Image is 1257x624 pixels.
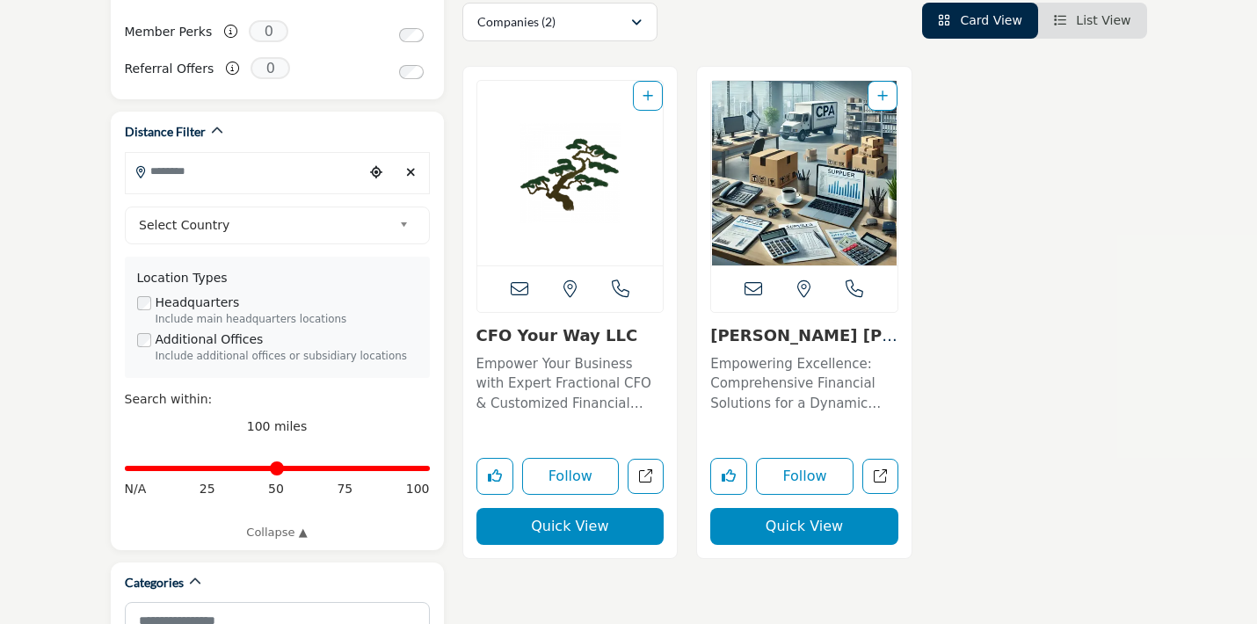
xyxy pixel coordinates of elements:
img: Citrin Cooperman Advisors LLC [711,81,897,265]
a: Open citrin-cooperman-advisors-llc in new tab [862,459,898,495]
label: Additional Offices [156,330,264,349]
a: View Card [938,13,1022,27]
input: Switch to Member Perks [399,28,424,42]
label: Member Perks [125,17,213,47]
span: 100 miles [247,419,308,433]
h2: Distance Filter [125,123,206,141]
h3: Citrin Cooperman Advisors LLC [710,326,898,345]
input: Switch to Referral Offers [399,65,424,79]
a: Collapse ▲ [125,524,430,541]
p: Empowering Excellence: Comprehensive Financial Solutions for a Dynamic Global Market As a leading... [710,354,898,414]
button: Follow [756,458,854,495]
a: Empower Your Business with Expert Fractional CFO & Customized Financial Services Operating in the... [476,350,665,414]
div: Location Types [137,269,418,287]
a: View List [1054,13,1131,27]
span: 25 [200,480,215,498]
span: Card View [960,13,1021,27]
a: Empowering Excellence: Comprehensive Financial Solutions for a Dynamic Global Market As a leading... [710,350,898,414]
p: Empower Your Business with Expert Fractional CFO & Customized Financial Services Operating in the... [476,354,665,414]
span: N/A [125,480,147,498]
a: CFO Your Way LLC [476,326,638,345]
div: Search within: [125,390,430,409]
a: Open Listing in new tab [477,81,664,265]
label: Headquarters [156,294,240,312]
a: Add To List [877,89,888,103]
label: Referral Offers [125,54,214,84]
a: Open Listing in new tab [711,81,897,265]
li: List View [1038,3,1147,39]
button: Quick View [710,508,898,545]
button: Like listing [476,458,513,495]
div: Include main headquarters locations [156,312,418,328]
img: CFO Your Way LLC [477,81,664,265]
a: Open cfo-your-way-llc in new tab [628,459,664,495]
span: 100 [406,480,430,498]
span: 0 [249,20,288,42]
span: Select Country [139,214,392,236]
div: Include additional offices or subsidiary locations [156,349,418,365]
span: 50 [268,480,284,498]
h3: CFO Your Way LLC [476,326,665,345]
a: Add To List [643,89,653,103]
button: Like listing [710,458,747,495]
button: Companies (2) [462,3,658,41]
input: Search Location [126,154,363,188]
p: Companies (2) [477,13,556,31]
h2: Categories [125,574,184,591]
button: Quick View [476,508,665,545]
span: 75 [337,480,352,498]
span: List View [1076,13,1130,27]
button: Follow [522,458,620,495]
li: Card View [922,3,1038,39]
span: 0 [251,57,290,79]
div: Choose your current location [363,154,389,192]
div: Clear search location [398,154,425,192]
a: [PERSON_NAME] [PERSON_NAME] Adv... [710,326,897,364]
